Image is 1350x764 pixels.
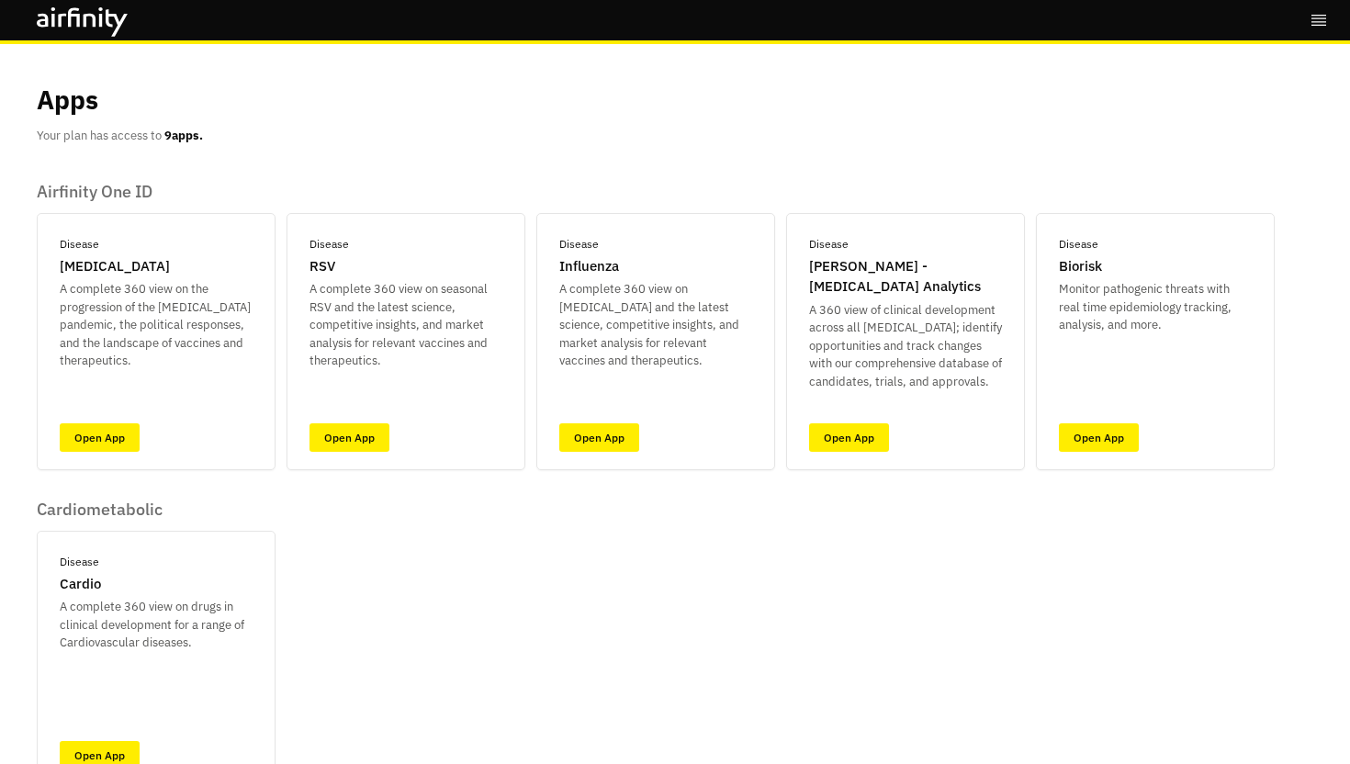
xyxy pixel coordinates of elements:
[164,128,203,143] b: 9 apps.
[309,256,335,277] p: RSV
[1059,256,1102,277] p: Biorisk
[37,182,1275,202] p: Airfinity One ID
[60,280,253,370] p: A complete 360 view on the progression of the [MEDICAL_DATA] pandemic, the political responses, a...
[809,256,1002,298] p: [PERSON_NAME] - [MEDICAL_DATA] Analytics
[559,280,752,370] p: A complete 360 view on [MEDICAL_DATA] and the latest science, competitive insights, and market an...
[1059,280,1252,334] p: Monitor pathogenic threats with real time epidemiology tracking, analysis, and more.
[60,423,140,452] a: Open App
[559,423,639,452] a: Open App
[809,236,849,253] p: Disease
[1059,423,1139,452] a: Open App
[309,236,349,253] p: Disease
[60,554,99,570] p: Disease
[559,236,599,253] p: Disease
[37,81,98,119] p: Apps
[559,256,619,277] p: Influenza
[37,127,203,145] p: Your plan has access to
[60,236,99,253] p: Disease
[1059,236,1098,253] p: Disease
[309,423,389,452] a: Open App
[60,574,101,595] p: Cardio
[37,500,276,520] p: Cardiometabolic
[60,256,170,277] p: [MEDICAL_DATA]
[60,598,253,652] p: A complete 360 view on drugs in clinical development for a range of Cardiovascular diseases.
[809,301,1002,391] p: A 360 view of clinical development across all [MEDICAL_DATA]; identify opportunities and track ch...
[309,280,502,370] p: A complete 360 view on seasonal RSV and the latest science, competitive insights, and market anal...
[809,423,889,452] a: Open App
